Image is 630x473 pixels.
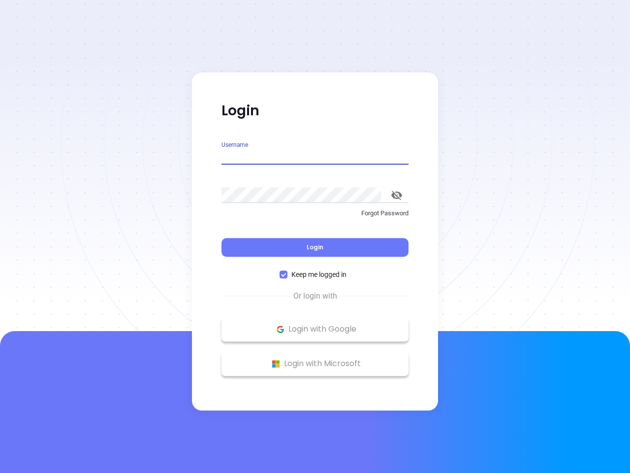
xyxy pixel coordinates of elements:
[221,351,409,376] button: Microsoft Logo Login with Microsoft
[385,183,409,207] button: toggle password visibility
[226,356,404,371] p: Login with Microsoft
[221,208,409,226] a: Forgot Password
[221,142,248,148] label: Username
[287,269,350,280] span: Keep me logged in
[270,358,282,370] img: Microsoft Logo
[221,102,409,120] p: Login
[307,243,323,251] span: Login
[226,322,404,337] p: Login with Google
[288,290,342,302] span: Or login with
[221,317,409,341] button: Google Logo Login with Google
[221,238,409,257] button: Login
[274,323,286,336] img: Google Logo
[221,208,409,218] p: Forgot Password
